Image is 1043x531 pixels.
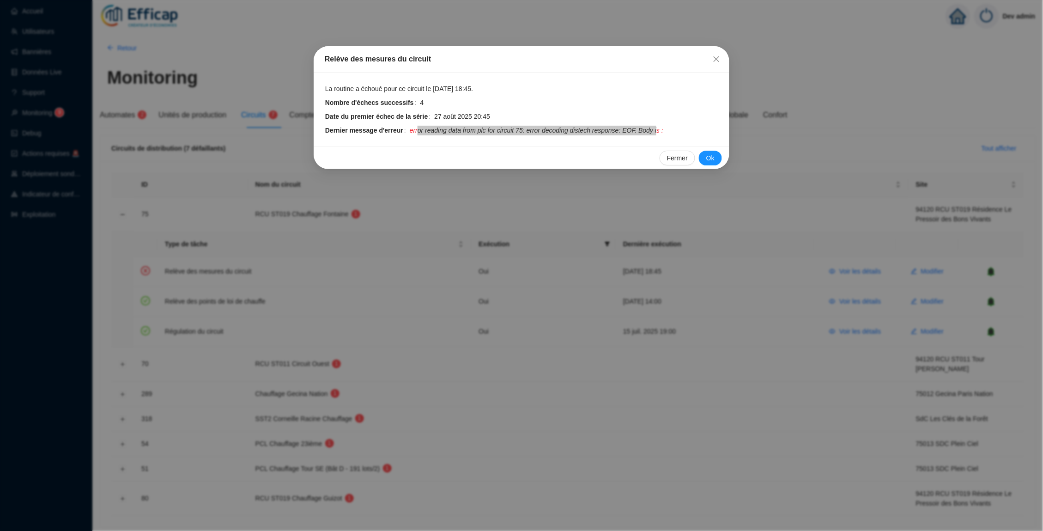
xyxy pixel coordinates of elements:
span: 4 [420,98,424,108]
span: La routine a échoué pour ce circuit le [DATE] 18:45. [325,84,473,94]
strong: Dernier message d'erreur [325,127,403,134]
strong: Nombre d'échecs successifs [325,99,414,106]
strong: Date du premier échec de la série [325,113,428,120]
button: Ok [699,151,722,165]
span: 27 août 2025 20:45 [434,112,490,122]
span: Fermer [667,153,688,163]
span: Fermer [709,55,724,63]
button: Fermer [660,151,695,165]
span: error reading data from plc for circuit 75: error decoding distech response: EOF. Body is : [410,126,663,135]
span: close [713,55,720,63]
button: Close [709,52,724,67]
div: Relève des mesures du circuit [325,54,718,65]
span: Ok [706,153,715,163]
